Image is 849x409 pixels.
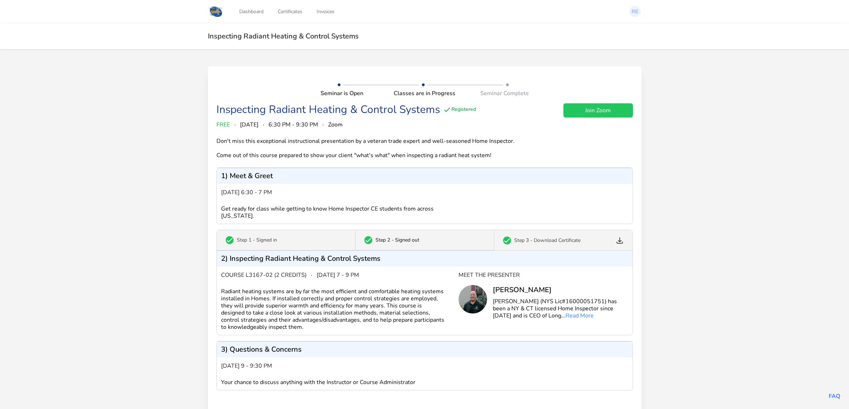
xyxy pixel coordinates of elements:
[237,237,277,244] p: Step 1 - Signed in
[221,188,272,197] span: [DATE] 6:30 - 7 pm
[221,362,272,370] span: [DATE] 9 - 9:30 pm
[221,271,307,279] span: Course L3167-02 (2 credits)
[263,120,264,129] span: ·
[208,5,224,18] img: Logo
[514,237,581,244] p: Step 3 - Download Certificate
[221,346,302,353] p: 3) Questions & Concerns
[311,271,312,279] span: ·
[829,392,840,400] a: FAQ
[629,6,641,17] img: Rudolph Edwards
[459,285,487,314] img: Chris Long
[563,103,633,118] a: Join Zoom
[208,32,641,41] h2: Inspecting Radiant Heating & Control Systems
[216,138,529,159] div: Don't miss this exceptional instructional presentation by a veteran trade expert and well-seasone...
[493,285,628,295] div: [PERSON_NAME]
[216,120,230,129] span: FREE
[459,89,529,98] div: Seminar Complete
[443,105,476,114] div: Registered
[493,298,628,319] p: [PERSON_NAME] (NYS Lic#16000051751) has been a NY & CT licensed Home Inspector since [DATE] and i...
[216,103,440,116] div: Inspecting Radiant Heating & Control Systems
[328,120,343,129] span: Zoom
[494,230,633,250] a: Step 3 - Download Certificate
[390,89,459,98] div: Classes are in Progress
[459,271,628,279] div: Meet the Presenter
[322,120,324,129] span: ·
[221,379,459,386] div: Your chance to discuss anything with the Instructor or Course Administrator
[234,120,236,129] span: ·
[240,120,259,129] span: [DATE]
[221,255,380,262] p: 2) Inspecting Radiant Heating & Control Systems
[221,205,459,219] div: Get ready for class while getting to know Home Inspector CE students from across [US_STATE].
[317,271,359,279] span: [DATE] 7 - 9 pm
[321,89,390,98] div: Seminar is Open
[221,288,459,331] div: Radiant heating systems are by far the most efficient and comfortable heating systems installed i...
[375,237,419,244] p: Step 2 - Signed out
[566,312,594,320] a: Read More
[268,120,318,129] span: 6:30 PM - 9:30 PM
[221,172,273,180] p: 1) Meet & Greet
